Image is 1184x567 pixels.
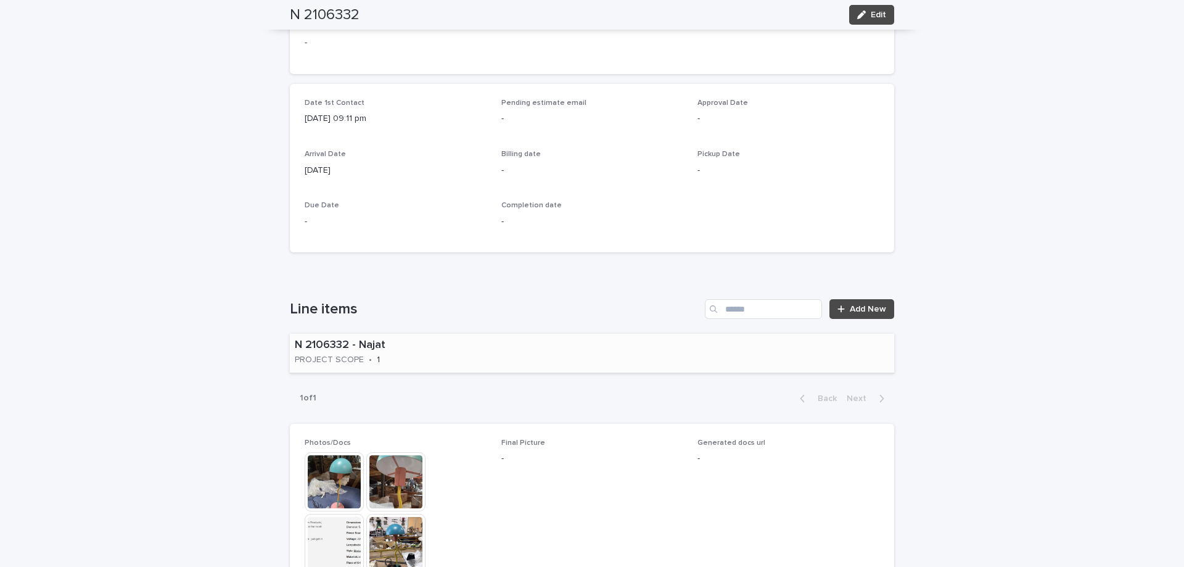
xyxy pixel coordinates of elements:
input: Search [705,299,822,319]
span: Generated docs url [697,439,765,447]
p: • [369,355,372,365]
span: Photos/Docs [305,439,351,447]
p: N 2106332 - Najat [295,339,471,352]
p: - [697,112,879,125]
p: - [501,164,683,177]
span: Date 1st Contact [305,99,364,107]
span: Add New [850,305,886,313]
span: Back [810,394,837,403]
p: - [697,452,879,465]
span: Edit [871,10,886,19]
a: N 2106332 - NajatPROJECT SCOPE•1 [290,334,894,373]
button: Next [842,393,894,404]
p: - [697,164,879,177]
span: Final Picture [501,439,545,447]
span: Tech notes [305,23,345,31]
button: Edit [849,5,894,25]
span: Completion date [501,202,562,209]
span: Due Date [305,202,339,209]
p: - [501,215,683,228]
h2: N 2106332 [290,6,360,24]
span: Next [847,394,874,403]
span: Pending estimate email [501,99,586,107]
h1: Line items [290,300,700,318]
p: 1 [377,355,380,365]
p: - [501,112,683,125]
p: [DATE] 09:11 pm [305,112,487,125]
span: Billing date [501,151,541,158]
span: Approval Date [697,99,748,107]
p: PROJECT SCOPE [295,355,364,365]
p: [DATE] [305,164,487,177]
button: Back [790,393,842,404]
p: - [501,452,683,465]
span: Arrival Date [305,151,346,158]
p: - [305,36,879,49]
span: Pickup Date [697,151,740,158]
a: Add New [829,299,894,319]
p: - [305,215,487,228]
p: 1 of 1 [290,383,326,413]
